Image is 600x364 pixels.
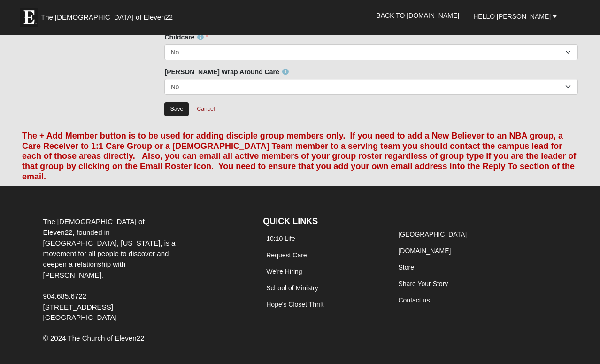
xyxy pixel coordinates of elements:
[398,231,467,238] a: [GEOGRAPHIC_DATA]
[15,3,203,27] a: The [DEMOGRAPHIC_DATA] of Eleven22
[266,284,318,292] a: School of Ministry
[473,13,551,20] span: Hello [PERSON_NAME]
[20,8,38,27] img: Eleven22 logo
[266,268,302,275] a: We're Hiring
[36,217,183,323] div: The [DEMOGRAPHIC_DATA] of Eleven22, founded in [GEOGRAPHIC_DATA], [US_STATE], is a movement for a...
[191,102,221,116] a: Cancel
[41,13,173,22] span: The [DEMOGRAPHIC_DATA] of Eleven22
[398,263,414,271] a: Store
[398,296,430,304] a: Contact us
[164,102,189,116] input: Alt+s
[398,247,451,255] a: [DOMAIN_NAME]
[43,334,145,342] span: © 2024 The Church of Eleven22
[164,67,288,77] label: [PERSON_NAME] Wrap Around Care
[22,131,576,181] font: The + Add Member button is to be used for adding disciple group members only. If you need to add ...
[263,217,381,227] h4: QUICK LINKS
[266,235,295,242] a: 10:10 Life
[266,251,307,259] a: Request Care
[43,313,117,321] span: [GEOGRAPHIC_DATA]
[369,4,466,27] a: Back to [DOMAIN_NAME]
[398,280,448,287] a: Share Your Story
[266,301,323,308] a: Hope's Closet Thrift
[164,32,208,42] label: Childcare
[466,5,564,28] a: Hello [PERSON_NAME]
